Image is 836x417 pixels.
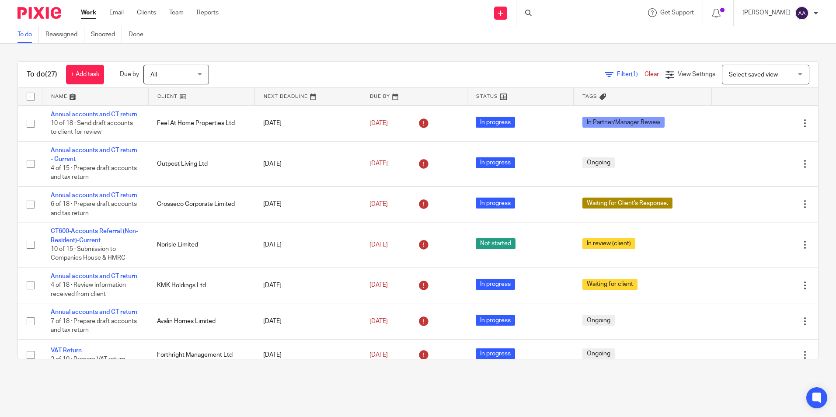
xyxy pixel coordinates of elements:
[51,282,126,298] span: 4 of 18 · Review information received from client
[254,303,361,339] td: [DATE]
[476,315,515,326] span: In progress
[17,26,39,43] a: To do
[51,192,137,198] a: Annual accounts and CT return
[582,117,665,128] span: In Partner/Manager Review
[51,309,137,315] a: Annual accounts and CT return
[137,8,156,17] a: Clients
[582,198,672,208] span: Waiting for Client's Response.
[644,71,659,77] a: Clear
[582,315,615,326] span: Ongoing
[582,279,637,290] span: Waiting for client
[369,318,388,324] span: [DATE]
[254,222,361,268] td: [DATE]
[66,65,104,84] a: + Add task
[369,161,388,167] span: [DATE]
[476,279,515,290] span: In progress
[148,222,254,268] td: Norisle Limited
[476,348,515,359] span: In progress
[120,70,139,79] p: Due by
[51,347,82,354] a: VAT Return
[254,268,361,303] td: [DATE]
[582,348,615,359] span: Ongoing
[51,165,137,181] span: 4 of 15 · Prepare draft accounts and tax return
[678,71,715,77] span: View Settings
[582,94,597,99] span: Tags
[51,246,125,261] span: 10 of 15 · Submission to Companies House & HMRC
[369,120,388,126] span: [DATE]
[369,242,388,248] span: [DATE]
[254,105,361,141] td: [DATE]
[51,356,125,362] span: 2 of 10 · Prepare VAT return
[729,72,778,78] span: Select saved view
[254,186,361,222] td: [DATE]
[369,352,388,358] span: [DATE]
[51,147,137,162] a: Annual accounts and CT return - Current
[109,8,124,17] a: Email
[51,318,137,334] span: 7 of 18 · Prepare draft accounts and tax return
[148,186,254,222] td: Crosseco Corporate Limited
[476,198,515,208] span: In progress
[795,6,809,20] img: svg%3E
[148,268,254,303] td: KMK Holdings Ltd
[27,70,57,79] h1: To do
[51,111,137,118] a: Annual accounts and CT return
[369,201,388,207] span: [DATE]
[45,26,84,43] a: Reassigned
[476,238,516,249] span: Not started
[254,339,361,370] td: [DATE]
[617,71,644,77] span: Filter
[476,117,515,128] span: In progress
[150,72,157,78] span: All
[631,71,638,77] span: (1)
[254,141,361,186] td: [DATE]
[129,26,150,43] a: Done
[476,157,515,168] span: In progress
[148,141,254,186] td: Outpost Living Ltd
[148,339,254,370] td: Forthright Management Ltd
[148,303,254,339] td: Avalin Homes Limited
[582,238,635,249] span: In review (client)
[197,8,219,17] a: Reports
[17,7,61,19] img: Pixie
[582,157,615,168] span: Ongoing
[369,282,388,288] span: [DATE]
[51,201,137,216] span: 6 of 18 · Prepare draft accounts and tax return
[81,8,96,17] a: Work
[51,120,133,136] span: 10 of 18 · Send draft accounts to client for review
[91,26,122,43] a: Snoozed
[45,71,57,78] span: (27)
[51,228,138,243] a: CT600-Accounts Referral (Non-Resident)-Current
[148,105,254,141] td: Feel At Home Properties Ltd
[51,273,137,279] a: Annual accounts and CT return
[742,8,791,17] p: [PERSON_NAME]
[169,8,184,17] a: Team
[660,10,694,16] span: Get Support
